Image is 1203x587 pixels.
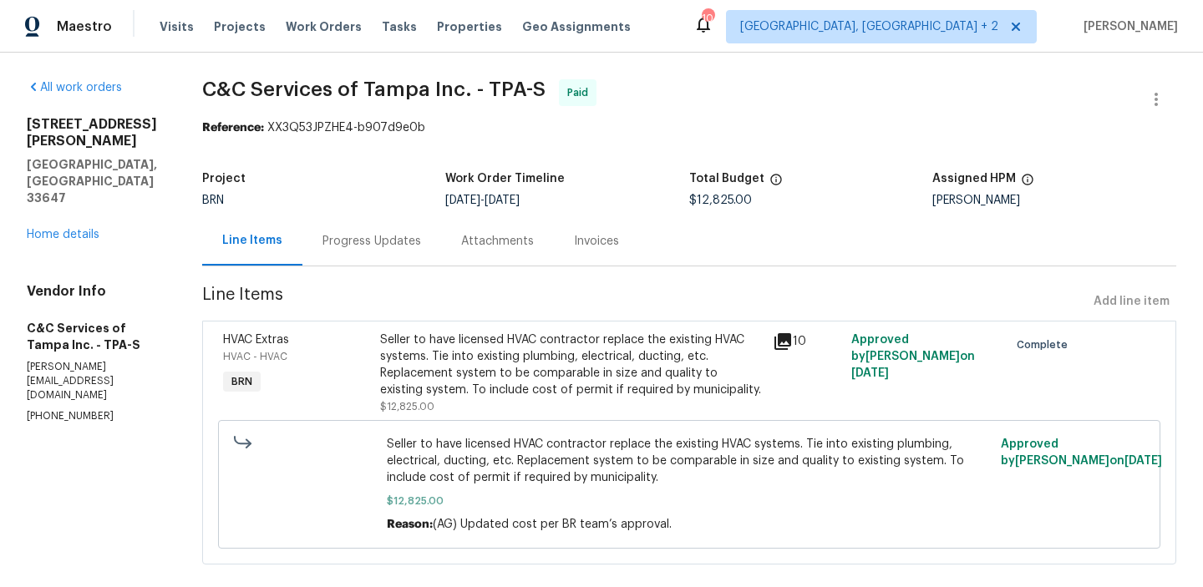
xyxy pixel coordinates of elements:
[286,18,362,35] span: Work Orders
[387,519,433,530] span: Reason:
[202,119,1176,136] div: XX3Q53JPZHE4-b907d9e0b
[223,334,289,346] span: HVAC Extras
[225,373,259,390] span: BRN
[27,360,162,402] p: [PERSON_NAME][EMAIL_ADDRESS][DOMAIN_NAME]
[437,18,502,35] span: Properties
[202,286,1087,317] span: Line Items
[574,233,619,250] div: Invoices
[27,156,162,206] h5: [GEOGRAPHIC_DATA], [GEOGRAPHIC_DATA] 33647
[932,173,1016,185] h5: Assigned HPM
[202,173,246,185] h5: Project
[433,519,672,530] span: (AG) Updated cost per BR team’s approval.
[851,367,889,379] span: [DATE]
[567,84,595,101] span: Paid
[57,18,112,35] span: Maestro
[222,232,282,249] div: Line Items
[27,320,162,353] h5: C&C Services of Tampa Inc. - TPA-S
[445,195,480,206] span: [DATE]
[1021,173,1034,195] span: The hpm assigned to this work order.
[160,18,194,35] span: Visits
[214,18,266,35] span: Projects
[445,173,565,185] h5: Work Order Timeline
[202,195,224,206] span: BRN
[322,233,421,250] div: Progress Updates
[380,402,434,412] span: $12,825.00
[382,21,417,33] span: Tasks
[769,173,783,195] span: The total cost of line items that have been proposed by Opendoor. This sum includes line items th...
[932,195,1176,206] div: [PERSON_NAME]
[689,195,752,206] span: $12,825.00
[522,18,631,35] span: Geo Assignments
[689,173,764,185] h5: Total Budget
[387,436,991,486] span: Seller to have licensed HVAC contractor replace the existing HVAC systems. Tie into existing plum...
[851,334,975,379] span: Approved by [PERSON_NAME] on
[27,116,162,149] h2: [STREET_ADDRESS][PERSON_NAME]
[702,10,713,27] div: 104
[1001,438,1162,467] span: Approved by [PERSON_NAME] on
[485,195,520,206] span: [DATE]
[1077,18,1178,35] span: [PERSON_NAME]
[740,18,998,35] span: [GEOGRAPHIC_DATA], [GEOGRAPHIC_DATA] + 2
[387,493,991,509] span: $12,825.00
[27,283,162,300] h4: Vendor Info
[27,229,99,240] a: Home details
[27,82,122,94] a: All work orders
[380,331,763,398] div: Seller to have licensed HVAC contractor replace the existing HVAC systems. Tie into existing plum...
[202,79,546,99] span: C&C Services of Tampa Inc. - TPA-S
[27,409,162,423] p: [PHONE_NUMBER]
[773,331,841,352] div: 10
[202,122,264,134] b: Reference:
[1124,455,1162,467] span: [DATE]
[1017,337,1074,353] span: Complete
[461,233,534,250] div: Attachments
[223,352,287,362] span: HVAC - HVAC
[445,195,520,206] span: -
